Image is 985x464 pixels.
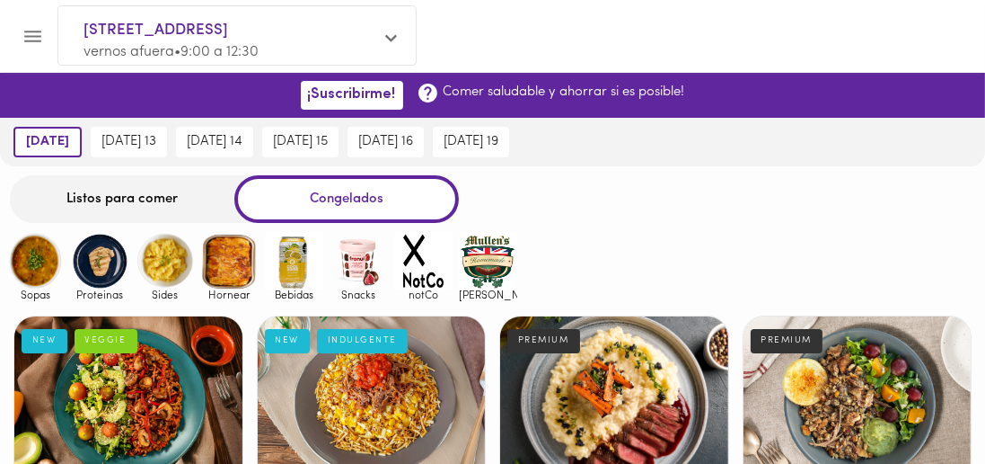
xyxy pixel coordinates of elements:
[444,134,498,150] span: [DATE] 19
[330,289,388,300] span: Snacks
[308,86,396,103] span: ¡Suscribirme!
[317,329,408,352] div: INDULGENTE
[358,134,413,150] span: [DATE] 16
[881,360,967,446] iframe: Messagebird Livechat Widget
[71,289,129,300] span: Proteinas
[136,232,194,290] img: Sides
[394,289,453,300] span: notCo
[301,81,403,109] button: ¡Suscribirme!
[433,127,509,157] button: [DATE] 19
[91,127,167,157] button: [DATE] 13
[26,134,69,150] span: [DATE]
[75,329,137,352] div: VEGGIE
[136,289,194,300] span: Sides
[71,232,129,290] img: Proteinas
[347,127,424,157] button: [DATE] 16
[444,83,685,102] p: Comer saludable y ahorrar si es posible!
[200,232,259,290] img: Hornear
[265,232,323,290] img: Bebidas
[265,289,323,300] span: Bebidas
[187,134,242,150] span: [DATE] 14
[751,329,823,352] div: PREMIUM
[262,127,339,157] button: [DATE] 15
[459,232,517,290] img: mullens
[101,134,156,150] span: [DATE] 13
[273,134,328,150] span: [DATE] 15
[330,232,388,290] img: Snacks
[459,289,517,300] span: [PERSON_NAME]
[6,289,65,300] span: Sopas
[84,45,259,59] span: vernos afuera • 9:00 a 12:30
[84,19,373,42] span: [STREET_ADDRESS]
[22,329,67,352] div: NEW
[10,175,234,223] div: Listos para comer
[234,175,459,223] div: Congelados
[200,289,259,300] span: Hornear
[394,232,453,290] img: notCo
[265,329,311,352] div: NEW
[176,127,253,157] button: [DATE] 14
[13,127,82,157] button: [DATE]
[6,232,65,290] img: Sopas
[507,329,580,352] div: PREMIUM
[11,14,55,58] button: Menu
